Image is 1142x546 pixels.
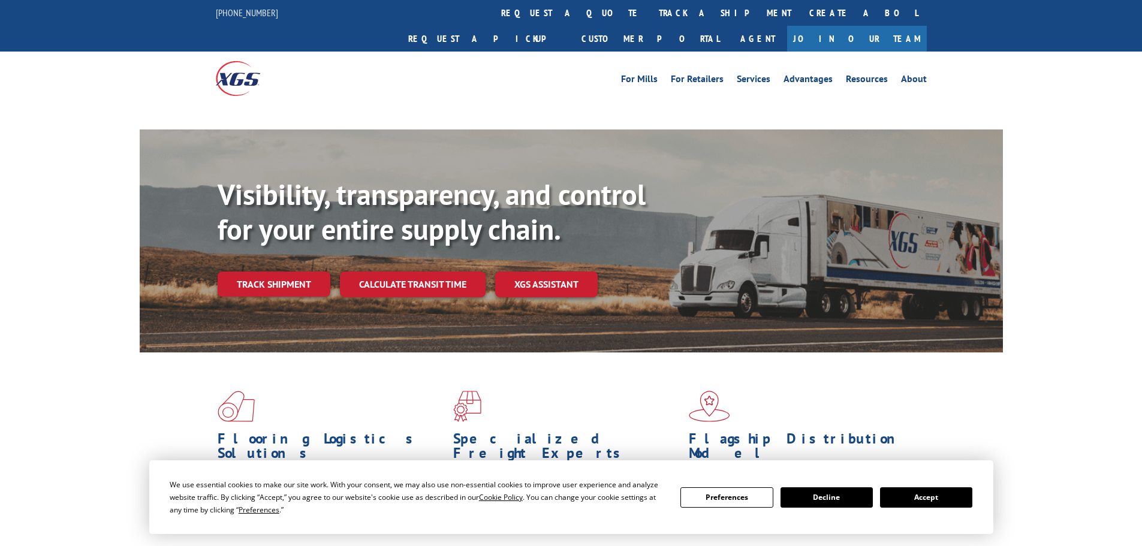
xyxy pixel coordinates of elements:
[689,391,730,422] img: xgs-icon-flagship-distribution-model-red
[737,74,770,88] a: Services
[689,432,915,466] h1: Flagship Distribution Model
[784,74,833,88] a: Advantages
[880,487,972,508] button: Accept
[340,272,486,297] a: Calculate transit time
[901,74,927,88] a: About
[572,26,728,52] a: Customer Portal
[453,391,481,422] img: xgs-icon-focused-on-flooring-red
[216,7,278,19] a: [PHONE_NUMBER]
[218,176,646,248] b: Visibility, transparency, and control for your entire supply chain.
[846,74,888,88] a: Resources
[728,26,787,52] a: Agent
[149,460,993,534] div: Cookie Consent Prompt
[787,26,927,52] a: Join Our Team
[479,492,523,502] span: Cookie Policy
[453,432,680,466] h1: Specialized Freight Experts
[239,505,279,515] span: Preferences
[218,432,444,466] h1: Flooring Logistics Solutions
[218,391,255,422] img: xgs-icon-total-supply-chain-intelligence-red
[170,478,666,516] div: We use essential cookies to make our site work. With your consent, we may also use non-essential ...
[218,272,330,297] a: Track shipment
[671,74,724,88] a: For Retailers
[680,487,773,508] button: Preferences
[781,487,873,508] button: Decline
[621,74,658,88] a: For Mills
[399,26,572,52] a: Request a pickup
[495,272,598,297] a: XGS ASSISTANT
